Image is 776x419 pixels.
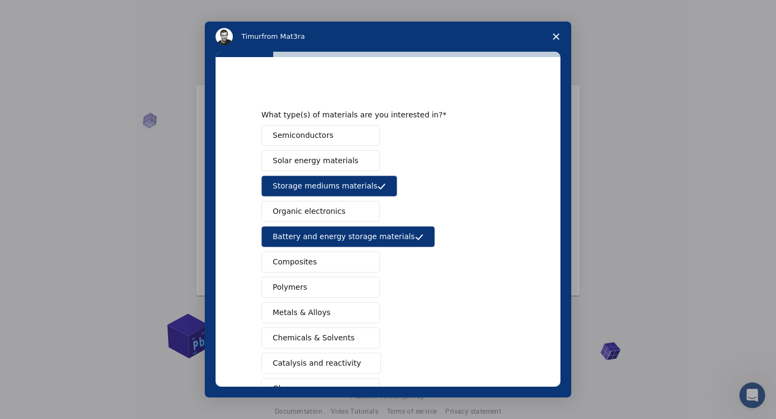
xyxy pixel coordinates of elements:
span: Organic electronics [273,206,345,217]
span: Catalysis and reactivity [273,358,361,369]
button: Chemicals & Solvents [261,327,380,348]
div: What type(s) of materials are you interested in? [261,110,498,120]
button: Solar energy materials [261,150,380,171]
span: Chemicals & Solvents [273,332,355,344]
button: Battery and energy storage materials [261,226,435,247]
span: Battery and energy storage materials [273,231,415,242]
span: Storage mediums materials [273,180,377,192]
button: Composites [261,252,380,273]
span: Support [23,8,61,17]
span: Polymers [273,282,307,293]
span: Semiconductors [273,130,334,141]
span: Metals & Alloys [273,307,330,318]
button: Glasses [261,378,380,399]
span: Glasses [273,383,302,394]
button: Semiconductors [261,125,380,146]
span: Composites [273,256,317,268]
button: Polymers [261,277,380,298]
span: Close survey [541,22,571,52]
span: Solar energy materials [273,155,358,166]
button: Catalysis and reactivity [261,353,381,374]
span: Timur [241,32,261,40]
button: Organic electronics [261,201,380,222]
button: Metals & Alloys [261,302,380,323]
span: from Mat3ra [261,32,304,40]
img: Profile image for Timur [216,28,233,45]
button: Storage mediums materials [261,176,397,197]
